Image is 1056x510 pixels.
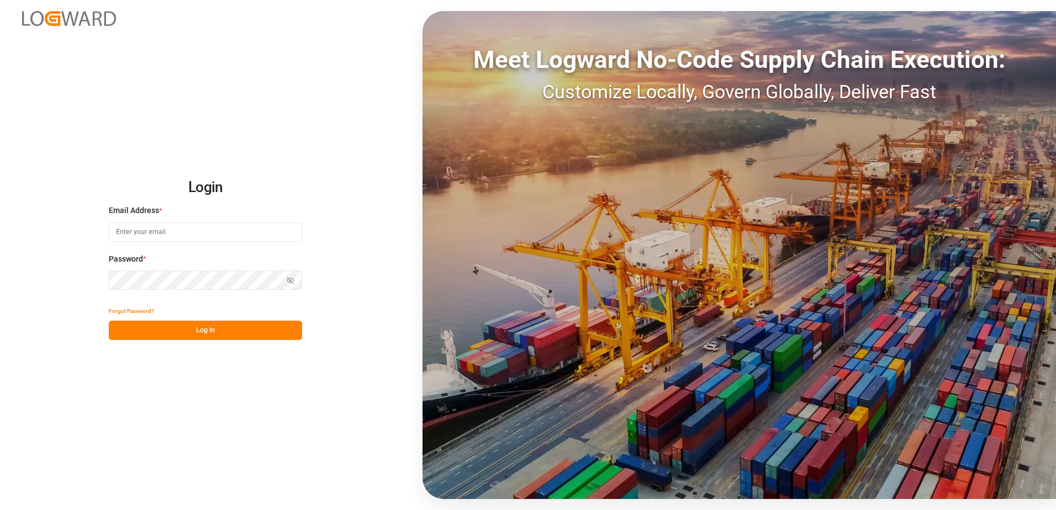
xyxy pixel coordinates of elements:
[109,321,302,340] button: Log In
[423,78,1056,106] div: Customize Locally, Govern Globally, Deliver Fast
[22,11,116,26] img: Logward_new_orange.png
[109,205,159,216] span: Email Address
[109,170,302,205] h2: Login
[423,41,1056,78] div: Meet Logward No-Code Supply Chain Execution:
[109,253,143,265] span: Password
[109,222,302,242] input: Enter your email
[109,301,154,321] button: Forgot Password?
